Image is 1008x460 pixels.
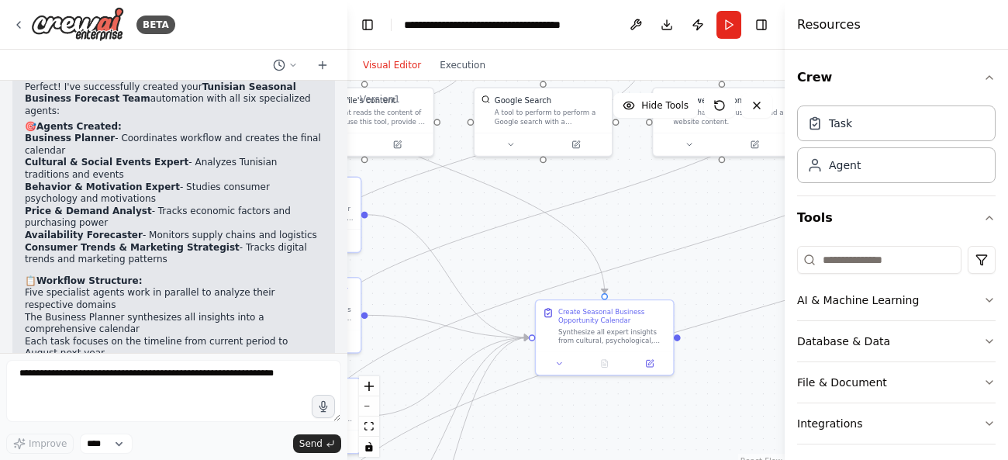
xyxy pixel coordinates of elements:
div: Task [829,116,852,131]
strong: Behavior & Motivation Expert [25,182,180,192]
div: Crew [797,99,996,195]
button: File & Document [797,362,996,403]
div: Agent [829,157,861,173]
button: Open in side panel [318,435,356,448]
li: Five specialist agents work in parallel to analyze their respective domains [25,287,323,311]
li: - Analyzes Tunisian traditions and events [25,157,323,181]
button: Send [293,434,341,453]
div: Analyze Consumer Psychology and MotivationsStudy the psychological drivers behind seasonal purcha... [223,277,362,354]
li: - Monitors supply chains and logistics [25,230,323,242]
div: ScrapeWebsiteToolRead website contentA tool that can be used to read a website content. [652,87,792,157]
button: AI & Machine Learning [797,280,996,320]
button: toggle interactivity [359,437,379,457]
div: Version 1 [360,93,400,105]
button: Hide right sidebar [751,14,772,36]
strong: Tunisian Seasonal Business Forecast Team [25,81,296,105]
strong: Business Planner [25,133,115,144]
span: Hide Tools [641,99,689,112]
button: Tools [797,196,996,240]
div: Economic Analysis and Purchasing Power [246,386,354,403]
button: Switch to previous chat [267,56,304,74]
button: Improve [6,434,74,454]
strong: Consumer Trends & Marketing Strategist [25,242,240,253]
button: Hide left sidebar [357,14,378,36]
div: FileReadToolRead a file's contentA tool that reads the content of a file. To use this tool, provi... [295,87,434,157]
strong: Cultural & Social Events Expert [25,157,188,168]
g: Edge from 1499e973-fce4-42f4-b3d3-7db2fb2e00a2 to be2d89e4-c45d-493b-b5a7-45a515c17b87 [286,44,834,372]
li: - Studies consumer psychology and motivations [25,182,323,206]
g: Edge from 9e6f41f9-b4ae-4def-a20f-0369d3277a4a to dc1485a1-52f2-42ac-8c20-4c19c0ddb177 [368,310,528,343]
div: Google Search [495,95,551,105]
button: No output available [581,357,628,370]
g: Edge from be2d89e4-c45d-493b-b5a7-45a515c17b87 to dc1485a1-52f2-42ac-8c20-4c19c0ddb177 [368,332,528,421]
div: Analyze the economic factors affecting consumer spending in [GEOGRAPHIC_DATA] from now until Augu... [246,406,354,424]
button: Crew [797,56,996,99]
h4: Resources [797,16,861,34]
button: zoom out [359,396,379,417]
li: - Tracks economic factors and purchasing power [25,206,323,230]
div: Study the psychological drivers behind seasonal purchases in [GEOGRAPHIC_DATA]. Analyze how weath... [246,305,354,323]
g: Edge from ee1cc093-95de-4992-aaad-54632bb903f0 to 9e6f41f9-b4ae-4def-a20f-0369d3277a4a [286,44,654,271]
li: - Tracks digital trends and marketing patterns [25,242,323,266]
g: Edge from a49881fe-06f8-4559-a80d-74032dda8268 to d20c55a7-eed1-450d-8ca4-167fd998a402 [286,44,370,81]
strong: Agents Created: [36,121,122,132]
button: Open in side panel [723,138,785,151]
nav: breadcrumb [404,17,578,33]
button: Open in side panel [318,334,356,348]
li: - Coordinates workflow and creates the final calendar [25,133,323,157]
button: Start a new chat [310,56,335,74]
h2: 📋 [25,275,323,288]
div: A tool to perform to perform a Google search with a search_query. [495,109,606,126]
button: Database & Data [797,321,996,361]
span: Improve [29,438,67,450]
h2: 🎯 [25,121,323,133]
div: BETA [136,16,175,34]
div: A tool that reads the content of a file. To use this tool, provide a 'file_path' parameter with t... [316,109,426,126]
button: fit view [359,417,379,437]
strong: Availability Forecaster [25,230,143,240]
strong: Price & Demand Analyst [25,206,152,216]
g: Edge from a49881fe-06f8-4559-a80d-74032dda8268 to dc1485a1-52f2-42ac-8c20-4c19c0ddb177 [286,44,610,293]
div: Read a file's content [316,95,395,105]
div: Synthesize all expert insights from cultural, psychological, economic, logistics, and digital tre... [558,327,667,345]
button: Open in side panel [318,234,356,247]
div: Research and analyze all major Tunisian cultural and seasonal events from the current period unti... [246,204,354,222]
div: SerpApiGoogleSearchToolGoogle SearchA tool to perform to perform a Google search with a search_qu... [474,87,613,157]
div: Analyze Consumer Psychology and Motivations [246,285,354,303]
g: Edge from 1499e973-fce4-42f4-b3d3-7db2fb2e00a2 to 7cb3e04b-1155-4b2c-8901-3143cea857c1 [537,44,834,81]
g: Edge from 5cccfe48-4e4f-4658-a3e7-42a70a3e7ebd to dc1485a1-52f2-42ac-8c20-4c19c0ddb177 [368,209,528,344]
button: zoom in [359,376,379,396]
div: Create Seasonal Business Opportunity Calendar [558,307,667,325]
div: React Flow controls [359,376,379,457]
li: The Business Planner synthesizes all insights into a comprehensive calendar [25,312,323,336]
button: Click to speak your automation idea [312,395,335,418]
img: SerpApiGoogleSearchTool [482,95,491,104]
strong: Workflow Structure: [36,275,142,286]
div: Analyze Cultural Events and Traditions [246,185,354,202]
div: Analyze Cultural Events and TraditionsResearch and analyze all major Tunisian cultural and season... [223,176,362,253]
button: Visual Editor [354,56,430,74]
button: Hide Tools [613,93,698,118]
div: Create Seasonal Business Opportunity CalendarSynthesize all expert insights from cultural, psycho... [535,299,675,376]
button: Open in side panel [366,138,429,151]
button: Execution [430,56,495,74]
li: Each task focuses on the timeline from current period to August next year [25,336,323,360]
img: Logo [31,7,124,42]
button: Open in side panel [544,138,607,151]
span: Send [299,438,323,450]
button: Open in side panel [630,357,668,370]
div: A tool that can be used to read a website content. [673,109,784,126]
button: Integrations [797,403,996,444]
p: Perfect! I've successfully created your automation with all six specialized agents: [25,81,323,118]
